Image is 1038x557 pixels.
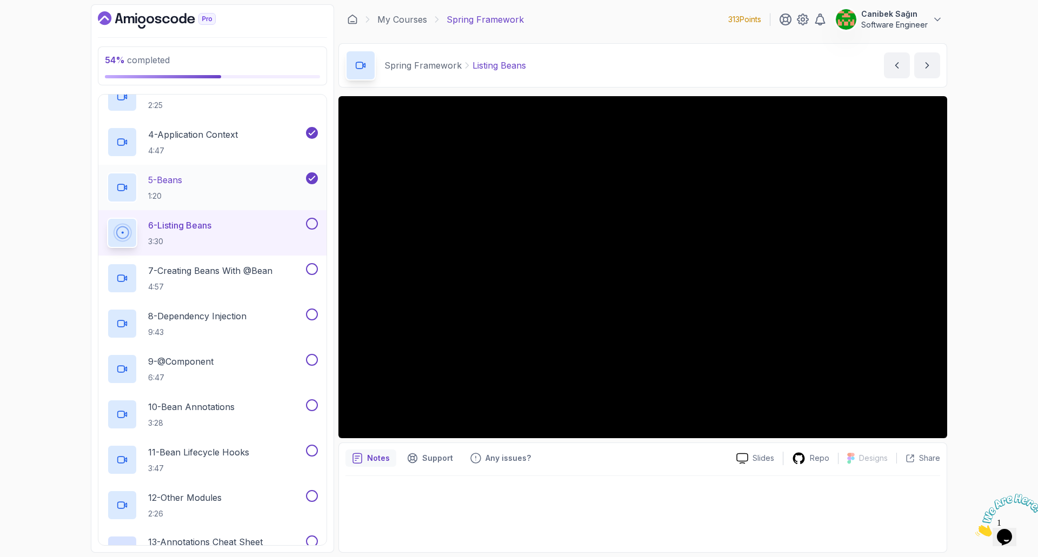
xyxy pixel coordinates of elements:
[345,449,396,467] button: notes button
[148,418,235,428] p: 3:28
[148,355,214,368] p: 9 - @Component
[971,489,1038,541] iframe: chat widget
[148,491,222,504] p: 12 - Other Modules
[107,263,318,293] button: 7-Creating Beans With @Bean4:57
[835,9,943,30] button: user profile imageCanibek SağınSoftware Engineer
[148,400,235,413] p: 10 - Bean Annotations
[447,13,524,26] p: Spring Framework
[377,13,427,26] a: My Courses
[107,490,318,520] button: 12-Other Modules2:26
[861,9,928,19] p: Canibek Sağın
[148,128,238,141] p: 4 - Application Context
[148,446,249,459] p: 11 - Bean Lifecycle Hooks
[861,19,928,30] p: Software Engineer
[107,172,318,203] button: 5-Beans1:20
[148,145,238,156] p: 4:47
[148,236,211,247] p: 3:30
[884,52,910,78] button: previous content
[919,453,940,464] p: Share
[148,173,182,186] p: 5 - Beans
[473,59,526,72] p: Listing Beans
[836,9,856,30] img: user profile image
[4,4,9,14] span: 1
[384,59,462,72] p: Spring Framework
[728,14,761,25] p: 313 Points
[896,453,940,464] button: Share
[422,453,453,464] p: Support
[148,463,249,474] p: 3:47
[107,445,318,475] button: 11-Bean Lifecycle Hooks3:47
[105,55,170,65] span: completed
[148,327,247,338] p: 9:43
[148,191,182,202] p: 1:20
[783,452,838,465] a: Repo
[107,127,318,157] button: 4-Application Context4:47
[753,453,774,464] p: Slides
[148,281,272,292] p: 4:57
[148,219,211,232] p: 6 - Listing Beans
[810,453,829,464] p: Repo
[98,11,241,29] a: Dashboard
[148,310,247,323] p: 8 - Dependency Injection
[728,453,783,464] a: Slides
[338,96,947,438] iframe: 6 - Listing Beans
[148,264,272,277] p: 7 - Creating Beans With @Bean
[105,55,125,65] span: 54 %
[148,372,214,383] p: 6:47
[347,14,358,25] a: Dashboard
[4,4,71,47] img: Chat attention grabber
[107,308,318,339] button: 8-Dependency Injection9:43
[107,399,318,430] button: 10-Bean Annotations3:28
[859,453,888,464] p: Designs
[464,449,537,467] button: Feedback button
[148,508,222,519] p: 2:26
[401,449,460,467] button: Support button
[367,453,390,464] p: Notes
[107,82,318,112] button: 3-Spring Ioc Application Context2:25
[148,100,283,111] p: 2:25
[107,354,318,384] button: 9-@Component6:47
[107,218,318,248] button: 6-Listing Beans3:30
[485,453,531,464] p: Any issues?
[148,535,263,548] p: 13 - Annotations Cheat Sheet
[914,52,940,78] button: next content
